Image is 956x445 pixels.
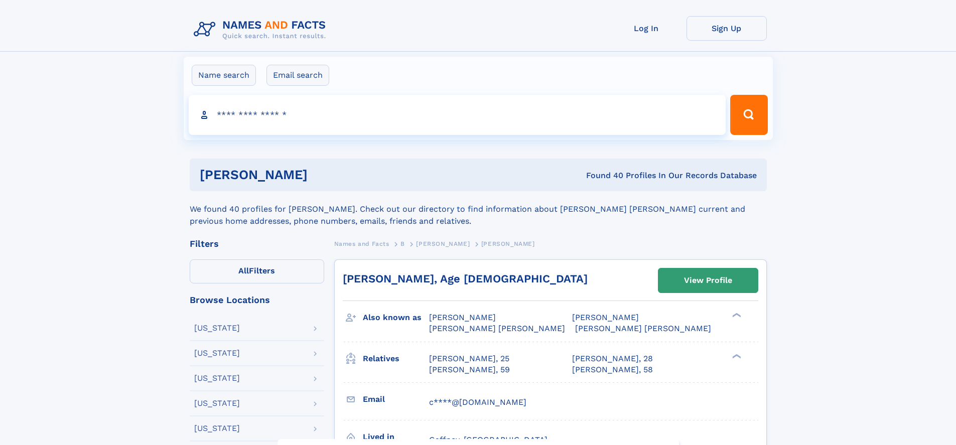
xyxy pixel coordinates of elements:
span: [PERSON_NAME] [572,313,639,322]
a: Sign Up [687,16,767,41]
a: Names and Facts [334,237,389,250]
div: ❯ [730,353,742,359]
div: View Profile [684,269,732,292]
span: All [238,266,249,275]
label: Email search [266,65,329,86]
div: [US_STATE] [194,374,240,382]
a: B [400,237,405,250]
a: Log In [606,16,687,41]
button: Search Button [730,95,767,135]
a: [PERSON_NAME], Age [DEMOGRAPHIC_DATA] [343,272,588,285]
label: Filters [190,259,324,283]
span: [PERSON_NAME] [416,240,470,247]
div: [US_STATE] [194,324,240,332]
div: Browse Locations [190,295,324,305]
div: [US_STATE] [194,349,240,357]
a: [PERSON_NAME] [416,237,470,250]
span: [PERSON_NAME] [481,240,535,247]
label: Name search [192,65,256,86]
input: search input [189,95,726,135]
span: [PERSON_NAME] [429,313,496,322]
span: Gaffney, [GEOGRAPHIC_DATA] [429,435,548,444]
img: Logo Names and Facts [190,16,334,43]
a: [PERSON_NAME], 28 [572,353,653,364]
span: [PERSON_NAME] [PERSON_NAME] [575,324,711,333]
a: [PERSON_NAME], 59 [429,364,510,375]
div: Found 40 Profiles In Our Records Database [447,170,757,181]
a: [PERSON_NAME], 25 [429,353,509,364]
h3: Also known as [363,309,429,326]
div: [US_STATE] [194,424,240,432]
div: ❯ [730,312,742,319]
div: We found 40 profiles for [PERSON_NAME]. Check out our directory to find information about [PERSON... [190,191,767,227]
span: B [400,240,405,247]
div: [US_STATE] [194,399,240,407]
div: Filters [190,239,324,248]
h3: Email [363,391,429,408]
a: View Profile [658,268,758,292]
h1: [PERSON_NAME] [200,169,447,181]
h3: Relatives [363,350,429,367]
span: [PERSON_NAME] [PERSON_NAME] [429,324,565,333]
a: [PERSON_NAME], 58 [572,364,653,375]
